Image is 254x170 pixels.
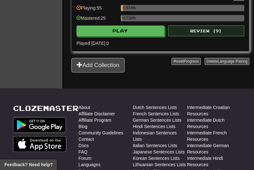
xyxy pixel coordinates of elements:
[79,155,91,161] a: Forum
[79,161,101,168] a: Languages
[218,59,247,64] span: Language Pairing
[205,58,249,65] button: DeleteLanguage Pairing
[133,117,181,123] a: German Sentences Lists
[187,130,241,142] a: Intermediate French Resources
[13,104,79,112] a: Clozemaster
[76,25,164,36] button: Play
[79,142,89,149] a: Docs
[187,155,241,168] a: Intermediate Hindi Resources
[79,130,123,136] a: Community Guidelines
[187,104,241,117] a: Intermediate Croatian Resources
[79,117,111,123] a: Affiliate Program
[79,149,88,155] a: FAQ
[133,142,177,149] a: Italian Sentences Lists
[76,15,118,25] div: Mastered: 25
[133,104,177,111] a: Dutch Sentences Lists
[133,123,176,130] a: Hindi Sentences Lists
[79,104,90,111] a: About
[187,142,241,155] a: Intermediate German Resources
[133,155,180,161] a: Korean Sentences Lists
[79,111,115,117] a: Affiliate Disclaimer
[71,58,125,72] button: Add Collection
[79,123,88,130] a: Blog
[184,59,199,64] span: Progress
[76,41,109,46] span: Played [DATE]: 0
[13,117,66,133] img: Get it on Google Play
[172,58,200,65] button: ResetProgress
[133,149,185,155] a: Japanese Sentences Lists
[79,136,94,142] a: Contact
[133,161,186,168] a: Lithuanian Sentences Lists
[133,130,187,142] a: Indonesian Sentences Lists
[4,161,53,168] span: Open feedback widget
[13,136,67,152] img: Get it on App Store
[76,5,118,15] div: Playing: 55
[133,111,179,117] a: French Sentences Lists
[187,117,241,130] a: Intermediate Dutch Resources
[168,25,244,36] button: Review (9)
